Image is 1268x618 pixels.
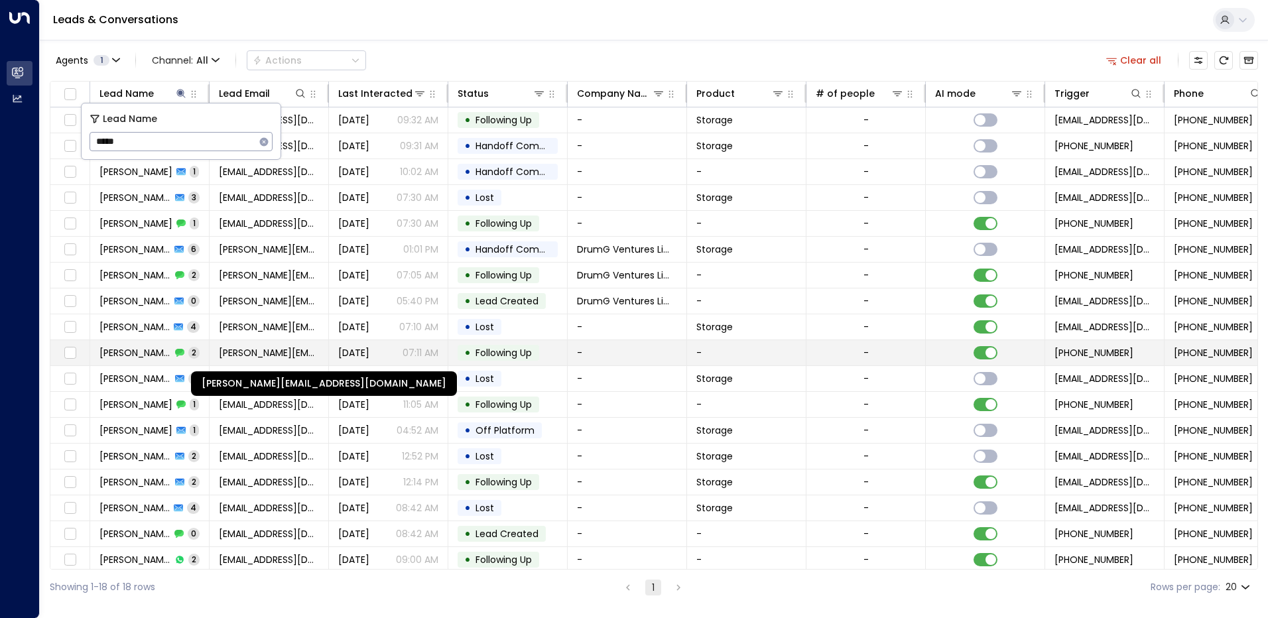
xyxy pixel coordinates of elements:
[219,294,319,308] span: tim@drumg.com
[1214,51,1233,70] span: Refresh
[458,86,546,101] div: Status
[1174,372,1253,385] span: +447836377168
[464,471,471,493] div: •
[568,547,687,572] td: -
[99,372,171,385] span: Melissa Grantham-Wright
[219,527,319,540] span: jgrantham@ivloud.com
[1054,424,1155,437] span: leads@space-station.co.uk
[475,217,532,230] span: Following Up
[696,139,733,153] span: Storage
[396,527,438,540] p: 08:42 AM
[696,501,733,515] span: Storage
[464,497,471,519] div: •
[687,392,806,417] td: -
[1054,553,1133,566] span: +447909091112
[464,523,471,545] div: •
[62,371,78,387] span: Toggle select row
[568,185,687,210] td: -
[188,528,200,539] span: 0
[99,294,170,308] span: Tim Grant
[1174,86,1204,101] div: Phone
[1174,553,1253,566] span: +447909091112
[187,502,200,513] span: 4
[219,86,307,101] div: Lead Email
[568,107,687,133] td: -
[464,264,471,286] div: •
[863,320,869,334] div: -
[397,113,438,127] p: 09:32 AM
[338,113,369,127] span: Yesterday
[1174,191,1253,204] span: +447360366988
[338,269,369,282] span: Aug 26, 2025
[219,86,270,101] div: Lead Email
[1174,501,1253,515] span: +447700652308
[338,398,369,411] span: Aug 10, 2025
[1174,320,1253,334] span: +447744158039
[475,243,569,256] span: Handoff Completed
[219,217,319,230] span: vukysila@gmail.com
[188,450,200,462] span: 2
[99,398,172,411] span: Melissa Grantham-Wright
[577,294,677,308] span: DrumG Ventures Limited
[816,86,875,101] div: # of people
[568,469,687,495] td: -
[568,495,687,521] td: -
[645,580,661,595] button: page 1
[475,450,494,463] span: Lost
[99,475,171,489] span: Caroline Grant
[696,191,733,204] span: Storage
[464,290,471,312] div: •
[62,267,78,284] span: Toggle select row
[188,373,200,384] span: 2
[338,191,369,204] span: Sep 10, 2025
[475,372,494,385] span: Lost
[338,243,369,256] span: Sep 02, 2025
[219,320,319,334] span: hanson.grant79@gmail.com
[403,243,438,256] p: 01:01 PM
[338,553,369,566] span: Jun 30, 2025
[863,553,869,566] div: -
[1054,372,1155,385] span: leads@space-station.co.uk
[863,165,869,178] div: -
[99,217,172,230] span: Lani Grant
[1174,113,1253,127] span: +447968142699
[219,243,319,256] span: tim@drumg.com
[338,139,369,153] span: Yesterday
[475,501,494,515] span: Lost
[475,191,494,204] span: Lost
[687,288,806,314] td: -
[475,553,532,566] span: Following Up
[219,398,319,411] span: melissagranthamwright@gmail.com
[99,86,188,101] div: Lead Name
[219,424,319,437] span: melissagranthamwright@gmail.com
[338,501,369,515] span: Aug 11, 2025
[219,269,319,282] span: tim@drumg.com
[619,579,687,595] nav: pagination navigation
[475,139,569,153] span: Handoff Completed
[397,191,438,204] p: 07:30 AM
[99,243,170,256] span: Tim Grant
[62,138,78,154] span: Toggle select row
[188,243,200,255] span: 6
[1054,191,1155,204] span: leads@space-station.co.uk
[464,186,471,209] div: •
[399,320,438,334] p: 07:10 AM
[687,159,806,184] td: -
[696,86,785,101] div: Product
[99,424,172,437] span: Melissa Grantham-Wright
[863,475,869,489] div: -
[1054,527,1133,540] span: +447700652308
[863,139,869,153] div: -
[696,372,733,385] span: Storage
[62,345,78,361] span: Toggle select row
[50,51,125,70] button: Agents1
[1174,424,1253,437] span: +447836377168
[99,269,171,282] span: Tim Grant
[863,217,869,230] div: -
[62,474,78,491] span: Toggle select row
[935,86,976,101] div: AI mode
[863,294,869,308] div: -
[338,86,412,101] div: Last Interacted
[219,475,319,489] span: carolinegrant99@aol.com
[191,371,457,396] div: [PERSON_NAME][EMAIL_ADDRESS][DOMAIN_NAME]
